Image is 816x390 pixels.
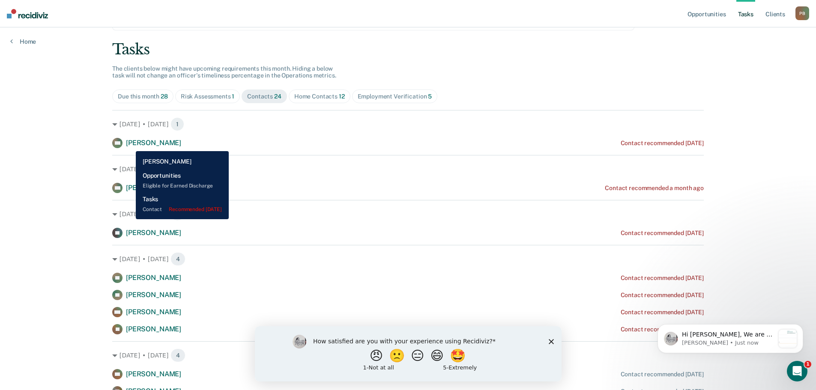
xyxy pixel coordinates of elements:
div: Risk Assessments [181,93,235,100]
span: [PERSON_NAME] [126,184,181,192]
div: [DATE] • [DATE] 4 [112,252,704,266]
div: Contact recommended [DATE] [621,326,704,333]
div: Employment Verification [358,93,432,100]
span: 1 [232,93,234,100]
span: 1 [170,207,184,221]
a: Home [10,38,36,45]
div: Contact recommended [DATE] [621,140,704,147]
span: 12 [339,93,345,100]
div: P B [795,6,809,20]
span: [PERSON_NAME] [126,308,181,316]
span: [PERSON_NAME] [126,291,181,299]
div: Contact recommended a month ago [605,185,704,192]
img: Recidiviz [7,9,48,18]
span: 1 [170,117,184,131]
div: Contact recommended [DATE] [621,229,704,237]
div: Due this month [118,93,168,100]
span: 24 [274,93,281,100]
iframe: Intercom live chat [787,361,807,381]
div: Contacts [247,93,281,100]
div: Contact recommended [DATE] [621,309,704,316]
div: [DATE] • [DATE] 1 [112,207,704,221]
div: [DATE] • [DATE] 4 [112,348,704,362]
span: 1 [170,162,184,176]
span: [PERSON_NAME] [126,325,181,333]
span: The clients below might have upcoming requirements this month. Hiding a below task will not chang... [112,65,336,79]
iframe: Survey by Kim from Recidiviz [255,326,562,381]
span: 5 [428,93,432,100]
div: Contact recommended [DATE] [621,371,704,378]
span: [PERSON_NAME] [126,139,181,147]
iframe: Intercom notifications message [645,307,816,367]
span: 28 [161,93,168,100]
div: Home Contacts [294,93,345,100]
div: Contact recommended [DATE] [621,274,704,282]
span: 4 [170,252,185,266]
button: PB [795,6,809,20]
div: Contact recommended [DATE] [621,292,704,299]
span: [PERSON_NAME] [126,274,181,282]
span: [PERSON_NAME] [126,229,181,237]
div: [DATE] • [DATE] 1 [112,162,704,176]
span: 4 [170,348,185,362]
div: [DATE] • [DATE] 1 [112,117,704,131]
div: Tasks [112,41,704,58]
span: [PERSON_NAME] [126,370,181,378]
span: 1 [804,361,811,368]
